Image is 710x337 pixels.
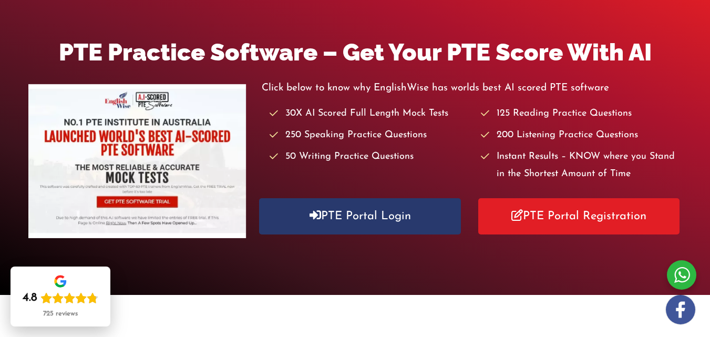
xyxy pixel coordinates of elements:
[478,198,680,234] a: PTE Portal Registration
[23,291,37,305] div: 4.8
[43,310,78,318] div: 725 reviews
[481,148,682,183] li: Instant Results – KNOW where you Stand in the Shortest Amount of Time
[28,84,246,238] img: pte-institute-main
[481,127,682,144] li: 200 Listening Practice Questions
[481,105,682,122] li: 125 Reading Practice Questions
[270,148,470,166] li: 50 Writing Practice Questions
[270,127,470,144] li: 250 Speaking Practice Questions
[28,36,682,69] h1: PTE Practice Software – Get Your PTE Score With AI
[270,105,470,122] li: 30X AI Scored Full Length Mock Tests
[23,291,98,305] div: Rating: 4.8 out of 5
[666,295,695,324] img: white-facebook.png
[262,79,682,97] p: Click below to know why EnglishWise has worlds best AI scored PTE software
[259,198,460,234] a: PTE Portal Login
